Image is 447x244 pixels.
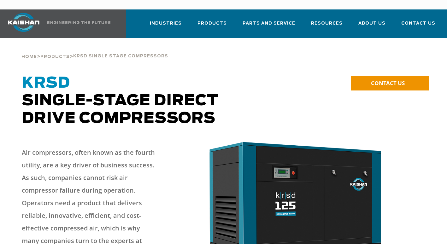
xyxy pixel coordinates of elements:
span: KRSD [22,76,70,91]
span: Home [21,55,37,59]
div: > > [21,38,168,62]
a: Industries [150,15,182,37]
a: CONTACT US [351,76,429,90]
a: Products [197,15,227,37]
span: Single-Stage Direct Drive Compressors [22,76,219,126]
span: Contact Us [401,20,435,27]
span: About Us [358,20,385,27]
a: About Us [358,15,385,37]
span: Products [197,20,227,27]
span: Parts and Service [243,20,295,27]
span: Products [40,55,70,59]
span: krsd single stage compressors [73,54,168,58]
a: Products [40,54,70,59]
img: Engineering the future [47,21,110,24]
a: Parts and Service [243,15,295,37]
span: Industries [150,20,182,27]
span: CONTACT US [371,79,405,87]
span: Resources [311,20,343,27]
a: Resources [311,15,343,37]
a: Home [21,54,37,59]
a: Contact Us [401,15,435,37]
